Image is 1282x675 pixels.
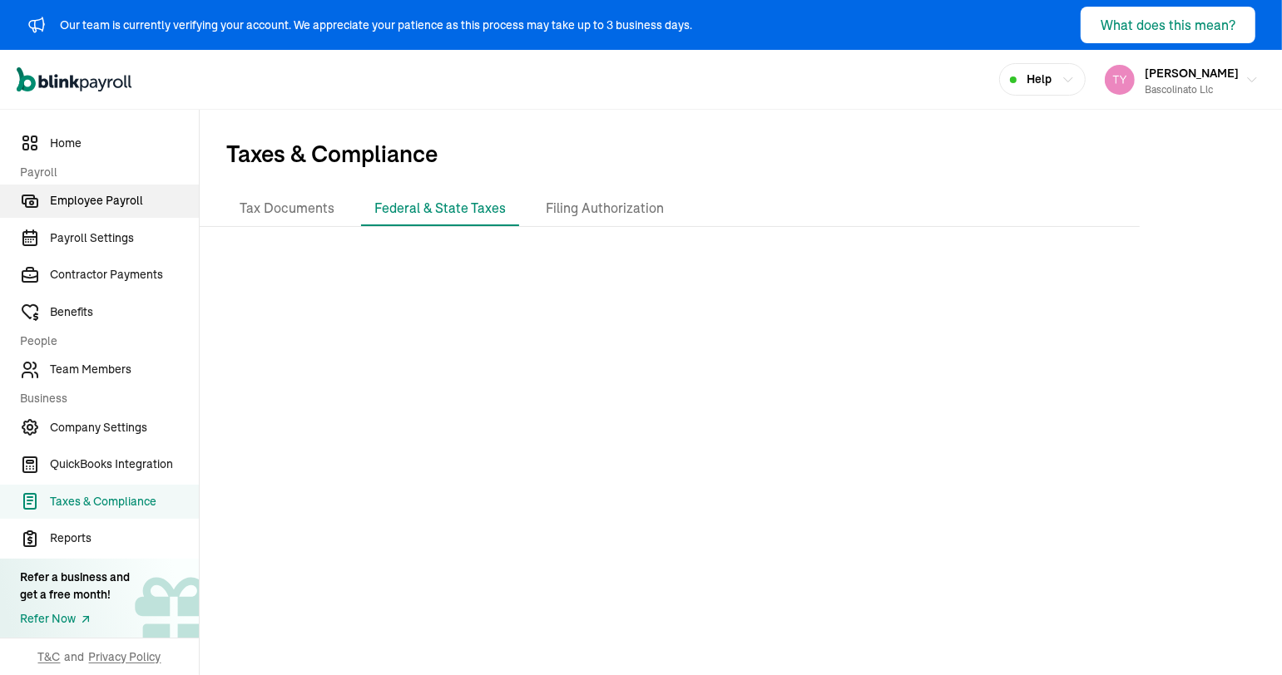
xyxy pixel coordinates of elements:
[50,135,199,152] span: Home
[50,419,199,436] span: Company Settings
[361,191,519,226] li: Federal & State Taxes
[20,610,130,628] a: Refer Now
[1098,59,1265,101] button: [PERSON_NAME]bascolinato llc
[50,229,199,247] span: Payroll Settings
[1101,15,1235,35] div: What does this mean?
[89,648,161,665] span: Privacy Policy
[20,164,189,181] span: Payroll
[999,63,1086,96] button: Help
[17,56,131,104] nav: Global
[1081,7,1255,43] button: What does this mean?
[50,266,199,283] span: Contractor Payments
[1005,495,1282,675] iframe: Chat Widget
[1145,66,1239,81] span: [PERSON_NAME]
[1027,71,1052,88] span: Help
[50,493,199,510] span: Taxes & Compliance
[60,17,692,34] div: Our team is currently verifying your account. We appreciate your patience as this process may tak...
[20,390,189,407] span: Business
[50,192,199,209] span: Employee Payroll
[532,191,677,226] li: Filing Authorization
[50,303,199,321] span: Benefits
[20,333,189,350] span: People
[20,569,130,604] div: Refer a business and get a free month!
[50,456,199,473] span: QuickBooks Integration
[200,110,1282,191] span: Taxes & Compliance
[226,191,348,226] li: Tax Documents
[1145,82,1239,97] div: bascolinato llc
[50,361,199,378] span: Team Members
[38,648,61,665] span: T&C
[50,530,199,547] span: Reports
